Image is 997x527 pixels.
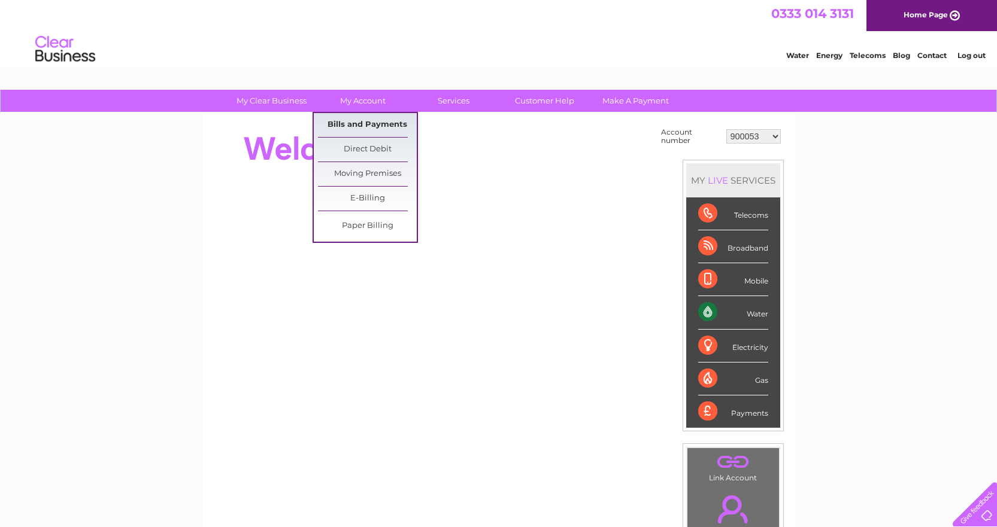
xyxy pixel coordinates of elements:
[313,90,412,112] a: My Account
[318,162,417,186] a: Moving Premises
[687,447,780,485] td: Link Account
[705,175,731,186] div: LIVE
[698,230,768,263] div: Broadband
[586,90,685,112] a: Make A Payment
[850,51,886,60] a: Telecoms
[698,197,768,230] div: Telecoms
[404,90,503,112] a: Services
[698,296,768,329] div: Water
[957,51,986,60] a: Log out
[698,263,768,296] div: Mobile
[816,51,843,60] a: Energy
[216,7,782,58] div: Clear Business is a trading name of Verastar Limited (registered in [GEOGRAPHIC_DATA] No. 3667643...
[786,51,809,60] a: Water
[917,51,947,60] a: Contact
[698,330,768,362] div: Electricity
[698,362,768,395] div: Gas
[658,125,723,148] td: Account number
[771,6,854,21] a: 0333 014 3131
[690,451,776,472] a: .
[318,187,417,211] a: E-Billing
[686,163,780,197] div: MY SERVICES
[698,395,768,428] div: Payments
[318,113,417,137] a: Bills and Payments
[318,214,417,238] a: Paper Billing
[893,51,910,60] a: Blog
[222,90,321,112] a: My Clear Business
[495,90,594,112] a: Customer Help
[35,31,96,68] img: logo.png
[318,138,417,162] a: Direct Debit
